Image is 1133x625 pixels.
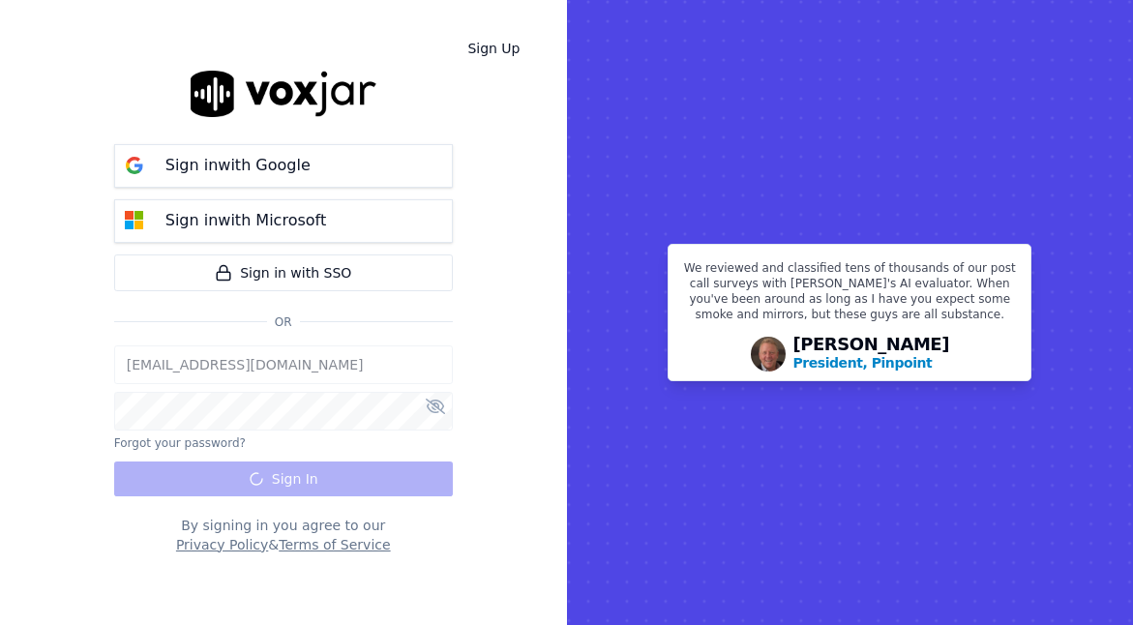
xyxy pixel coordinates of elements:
p: Sign in with Microsoft [165,209,326,232]
span: Or [267,314,300,330]
div: By signing in you agree to our & [114,516,453,554]
input: Email [114,345,453,384]
div: [PERSON_NAME] [793,336,950,372]
img: logo [191,71,376,116]
a: Sign in with SSO [114,254,453,291]
a: Sign Up [452,31,535,66]
button: Terms of Service [279,535,390,554]
img: Avatar [751,337,786,372]
button: Sign inwith Microsoft [114,199,453,243]
button: Forgot your password? [114,435,246,451]
img: google Sign in button [115,146,154,185]
p: We reviewed and classified tens of thousands of our post call surveys with [PERSON_NAME]'s AI eva... [680,260,1019,330]
img: microsoft Sign in button [115,201,154,240]
button: Privacy Policy [176,535,268,554]
p: Sign in with Google [165,154,311,177]
button: Sign inwith Google [114,144,453,188]
p: President, Pinpoint [793,353,933,372]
